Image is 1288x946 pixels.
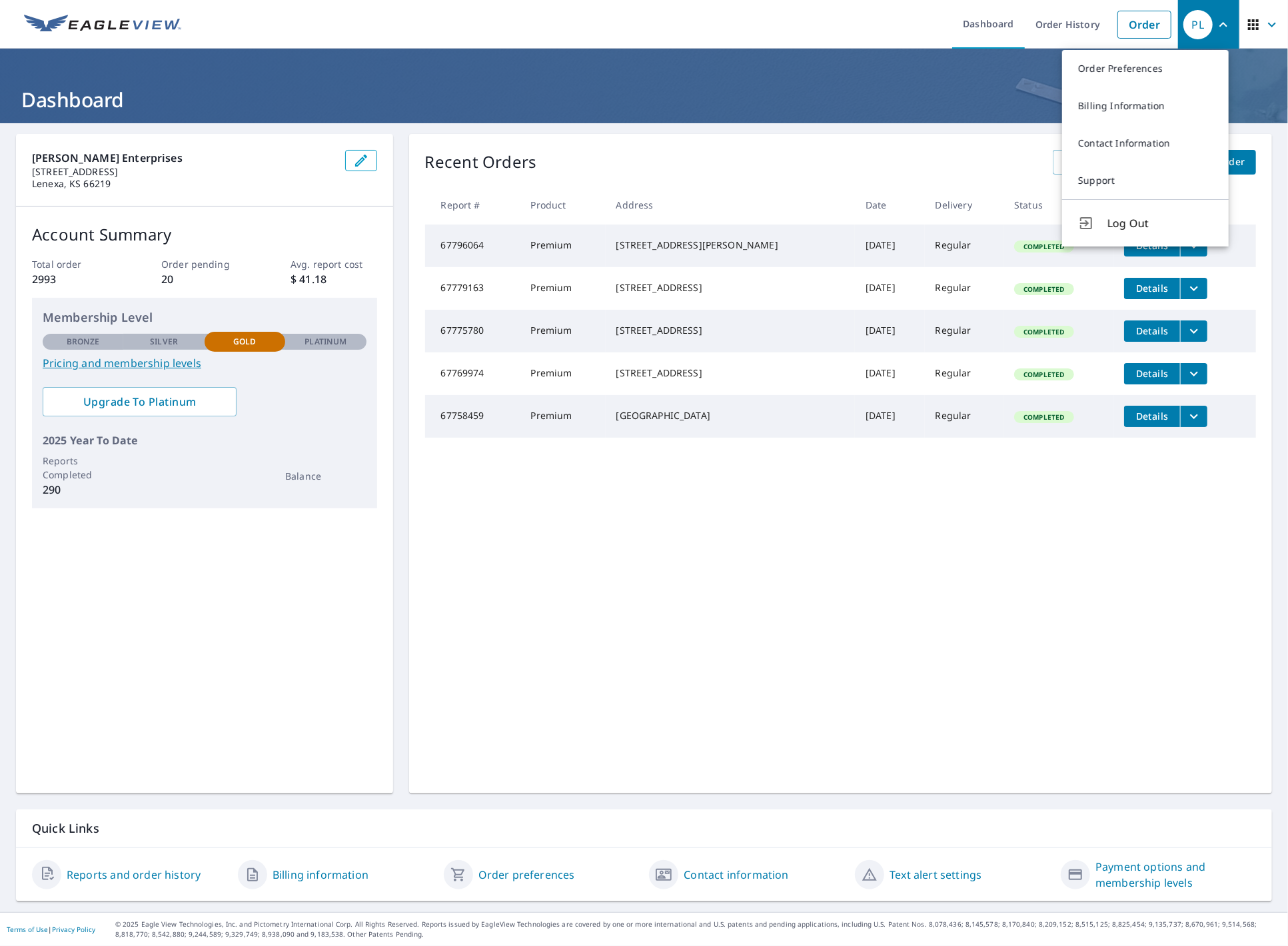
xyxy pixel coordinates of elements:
td: [DATE] [855,395,925,438]
p: Recent Orders [425,150,537,175]
span: Upgrade To Platinum [53,394,226,409]
button: Log Out [1062,199,1229,246]
th: Status [1003,185,1113,225]
span: Log Out [1107,215,1213,231]
p: Order pending [161,257,247,271]
a: Text alert settings [890,867,981,883]
a: Terms of Use [7,925,48,934]
p: Account Summary [32,223,377,246]
div: [STREET_ADDRESS] [616,281,845,294]
p: Quick Links [32,820,1256,837]
td: 67796064 [425,225,520,267]
p: Silver [150,336,178,348]
div: [STREET_ADDRESS] [616,366,845,380]
td: Regular [925,225,1004,267]
a: Contact Information [1062,125,1229,162]
td: Regular [925,310,1004,352]
td: 67775780 [425,310,520,352]
a: Pricing and membership levels [43,355,366,371]
td: 67758459 [425,395,520,438]
div: [STREET_ADDRESS] [616,324,845,337]
td: [DATE] [855,225,925,267]
a: Payment options and membership levels [1095,859,1256,891]
span: Completed [1015,284,1072,294]
div: [GEOGRAPHIC_DATA] [616,409,845,422]
td: [DATE] [855,352,925,395]
p: Bronze [67,336,100,348]
a: Billing information [273,867,368,883]
p: Membership Level [43,308,366,326]
td: Premium [520,352,606,395]
span: Details [1132,410,1172,422]
div: PL [1183,10,1213,39]
td: Premium [520,225,606,267]
p: | [7,925,95,933]
td: Regular [925,352,1004,395]
a: Reports and order history [67,867,201,883]
a: Billing Information [1062,87,1229,125]
a: Order preferences [478,867,575,883]
td: Premium [520,267,606,310]
a: Privacy Policy [52,925,95,934]
p: 2025 Year To Date [43,432,366,448]
span: Completed [1015,327,1072,336]
p: Total order [32,257,118,271]
div: [STREET_ADDRESS][PERSON_NAME] [616,238,845,252]
td: [DATE] [855,267,925,310]
td: Regular [925,395,1004,438]
span: Details [1132,367,1172,380]
p: Balance [285,469,366,483]
button: filesDropdownBtn-67775780 [1180,320,1207,342]
button: filesDropdownBtn-67779163 [1180,278,1207,299]
p: © 2025 Eagle View Technologies, Inc. and Pictometry International Corp. All Rights Reserved. Repo... [115,919,1281,939]
p: Avg. report cost [291,257,376,271]
p: Gold [233,336,256,348]
td: Regular [925,267,1004,310]
td: [DATE] [855,310,925,352]
img: EV Logo [24,15,181,35]
a: Support [1062,162,1229,199]
p: $ 41.18 [291,271,376,287]
h1: Dashboard [16,86,1272,113]
p: 2993 [32,271,118,287]
span: Completed [1015,242,1072,251]
th: Product [520,185,606,225]
span: Completed [1015,370,1072,379]
button: detailsBtn-67775780 [1124,320,1180,342]
span: Completed [1015,412,1072,422]
button: detailsBtn-67779163 [1124,278,1180,299]
th: Date [855,185,925,225]
a: Upgrade To Platinum [43,387,237,416]
p: Lenexa, KS 66219 [32,178,334,190]
td: 67779163 [425,267,520,310]
p: [PERSON_NAME] Enterprises [32,150,334,166]
button: filesDropdownBtn-67758459 [1180,406,1207,427]
p: Reports Completed [43,454,123,482]
th: Delivery [925,185,1004,225]
p: 290 [43,482,123,498]
a: Contact information [684,867,788,883]
span: Details [1132,324,1172,337]
th: Report # [425,185,520,225]
button: detailsBtn-67769974 [1124,363,1180,384]
td: 67769974 [425,352,520,395]
button: filesDropdownBtn-67769974 [1180,363,1207,384]
td: Premium [520,310,606,352]
p: 20 [161,271,247,287]
p: Platinum [305,336,346,348]
a: View All Orders [1053,150,1147,175]
a: Order [1117,11,1171,39]
span: Details [1132,282,1172,294]
td: Premium [520,395,606,438]
th: Address [606,185,856,225]
a: Order Preferences [1062,50,1229,87]
p: [STREET_ADDRESS] [32,166,334,178]
button: detailsBtn-67758459 [1124,406,1180,427]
